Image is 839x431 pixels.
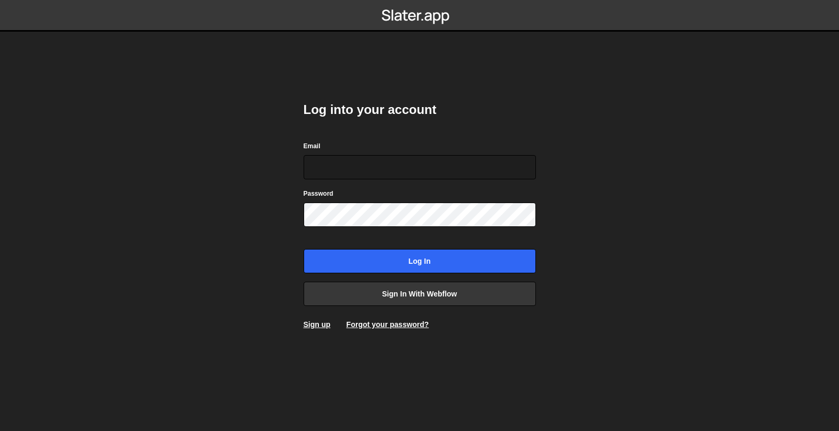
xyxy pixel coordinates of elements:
label: Email [304,141,320,151]
input: Log in [304,249,536,273]
label: Password [304,188,334,199]
a: Forgot your password? [346,320,429,329]
a: Sign in with Webflow [304,282,536,306]
a: Sign up [304,320,331,329]
h2: Log into your account [304,101,536,118]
